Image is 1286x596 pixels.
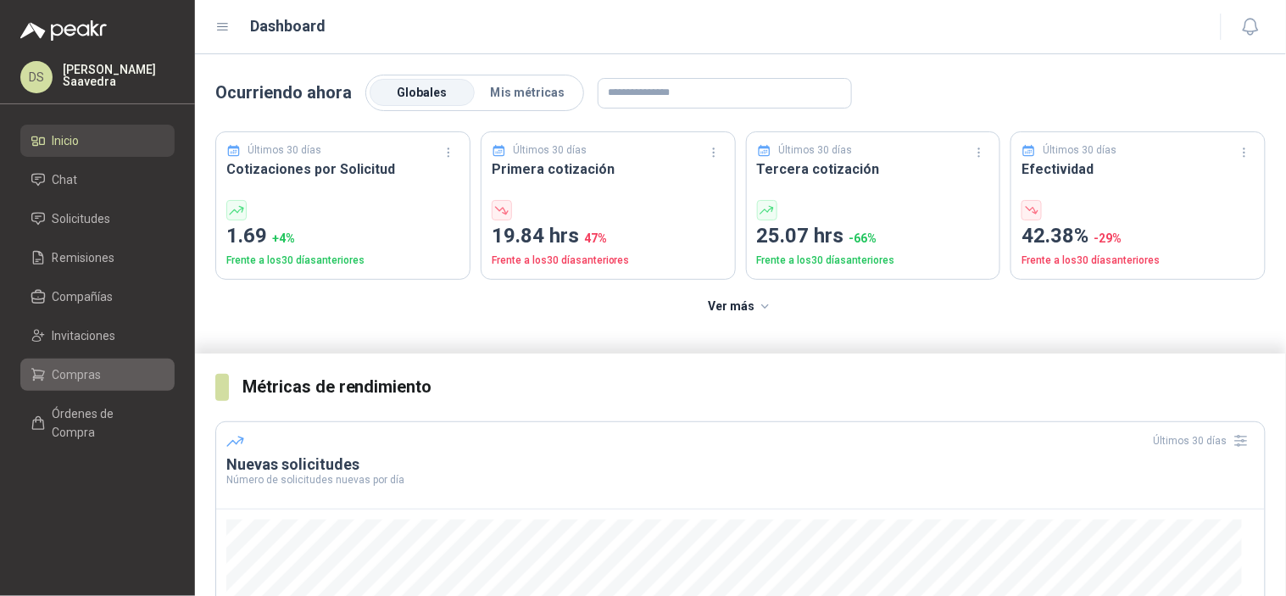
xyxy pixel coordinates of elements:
[53,131,80,150] span: Inicio
[53,326,116,345] span: Invitaciones
[53,287,114,306] span: Compañías
[53,170,78,189] span: Chat
[757,253,990,269] p: Frente a los 30 días anteriores
[20,203,175,235] a: Solicitudes
[226,475,1255,485] p: Número de solicitudes nuevas por día
[20,20,107,41] img: Logo peakr
[584,231,607,245] span: 47 %
[1154,427,1255,454] div: Últimos 30 días
[492,159,725,180] h3: Primera cotización
[272,231,295,245] span: + 4 %
[1044,142,1117,159] p: Últimos 30 días
[1022,220,1255,253] p: 42.38%
[490,86,565,99] span: Mis métricas
[513,142,587,159] p: Últimos 30 días
[242,374,1266,400] h3: Métricas de rendimiento
[757,159,990,180] h3: Tercera cotización
[492,220,725,253] p: 19.84 hrs
[248,142,322,159] p: Últimos 30 días
[53,404,159,442] span: Órdenes de Compra
[226,159,459,180] h3: Cotizaciones por Solicitud
[251,14,326,38] h1: Dashboard
[53,248,115,267] span: Remisiones
[849,231,877,245] span: -66 %
[226,253,459,269] p: Frente a los 30 días anteriores
[20,359,175,391] a: Compras
[53,209,111,228] span: Solicitudes
[20,398,175,448] a: Órdenes de Compra
[20,281,175,313] a: Compañías
[20,242,175,274] a: Remisiones
[226,220,459,253] p: 1.69
[1022,159,1255,180] h3: Efectividad
[492,253,725,269] p: Frente a los 30 días anteriores
[63,64,175,87] p: [PERSON_NAME] Saavedra
[53,365,102,384] span: Compras
[1094,231,1122,245] span: -29 %
[20,61,53,93] div: DS
[778,142,852,159] p: Últimos 30 días
[699,290,782,324] button: Ver más
[757,220,990,253] p: 25.07 hrs
[226,454,1255,475] h3: Nuevas solicitudes
[215,80,352,106] p: Ocurriendo ahora
[20,164,175,196] a: Chat
[1022,253,1255,269] p: Frente a los 30 días anteriores
[20,125,175,157] a: Inicio
[20,320,175,352] a: Invitaciones
[398,86,448,99] span: Globales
